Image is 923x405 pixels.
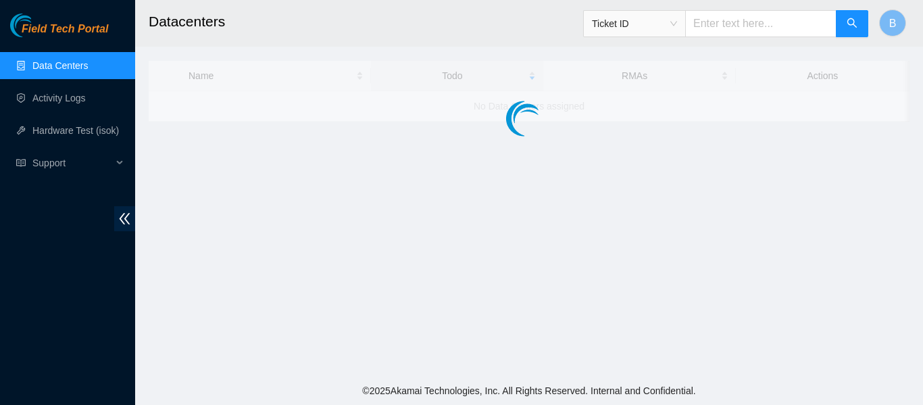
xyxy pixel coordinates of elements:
span: search [847,18,857,30]
span: read [16,158,26,168]
img: Akamai Technologies [10,14,68,37]
input: Enter text here... [685,10,837,37]
span: Support [32,149,112,176]
button: search [836,10,868,37]
span: Ticket ID [592,14,677,34]
span: B [889,15,897,32]
footer: © 2025 Akamai Technologies, Inc. All Rights Reserved. Internal and Confidential. [135,377,923,405]
button: B [879,9,906,37]
a: Akamai TechnologiesField Tech Portal [10,24,108,42]
a: Hardware Test (isok) [32,125,119,136]
a: Activity Logs [32,93,86,103]
span: double-left [114,206,135,231]
span: Field Tech Portal [22,23,108,36]
a: Data Centers [32,60,88,71]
